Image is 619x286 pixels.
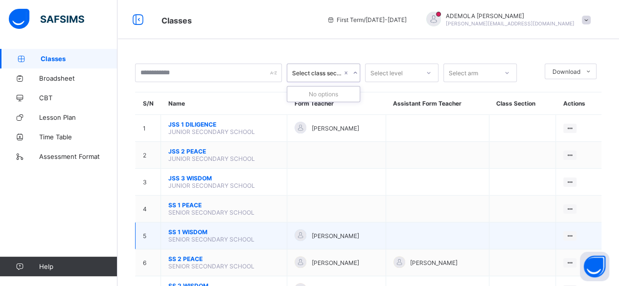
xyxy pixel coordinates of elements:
[168,236,254,243] span: SENIOR SECONDARY SCHOOL
[168,121,279,128] span: JSS 1 DILIGENCE
[136,115,161,142] td: 1
[168,128,255,135] span: JUNIOR SECONDARY SCHOOL
[287,92,386,115] th: Form Teacher
[136,142,161,169] td: 2
[168,209,254,216] span: SENIOR SECONDARY SCHOOL
[168,148,279,155] span: JSS 2 PEACE
[449,64,478,82] div: Select arm
[168,182,255,189] span: JUNIOR SECONDARY SCHOOL
[489,92,556,115] th: Class Section
[292,69,342,77] div: Select class section
[136,196,161,222] td: 4
[311,259,359,266] span: [PERSON_NAME]
[161,92,287,115] th: Name
[39,133,117,141] span: Time Table
[446,21,574,26] span: [PERSON_NAME][EMAIL_ADDRESS][DOMAIN_NAME]
[410,259,458,266] span: [PERSON_NAME]
[168,155,255,162] span: JUNIOR SECONDARY SCHOOL
[161,16,192,25] span: Classes
[136,92,161,115] th: S/N
[386,92,489,115] th: Assistant Form Teacher
[416,12,596,28] div: ADEMOLAAKINOLA
[168,263,254,270] span: SENIOR SECONDARY SCHOOL
[136,249,161,276] td: 6
[41,55,117,63] span: Classes
[136,222,161,249] td: 5
[556,92,601,115] th: Actions
[39,74,117,82] span: Broadsheet
[9,9,84,29] img: safsims
[168,175,279,182] span: JSS 3 WISDOM
[168,228,279,236] span: SS 1 WISDOM
[327,16,407,23] span: session/term information
[39,94,117,102] span: CBT
[168,255,279,263] span: SS 2 PEACE
[580,252,609,281] button: Open asap
[552,68,580,75] span: Download
[311,232,359,240] span: [PERSON_NAME]
[311,125,359,132] span: [PERSON_NAME]
[168,201,279,209] span: SS 1 PEACE
[39,263,117,270] span: Help
[136,169,161,196] td: 3
[39,113,117,121] span: Lesson Plan
[446,12,574,20] span: ADEMOLA [PERSON_NAME]
[370,64,403,82] div: Select level
[39,153,117,160] span: Assessment Format
[287,87,360,102] div: No options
